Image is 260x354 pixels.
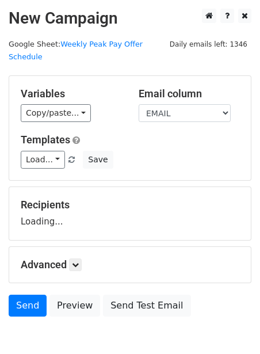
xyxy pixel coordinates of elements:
span: Daily emails left: 1346 [166,38,251,51]
h2: New Campaign [9,9,251,28]
small: Google Sheet: [9,40,143,62]
a: Preview [49,295,100,317]
a: Load... [21,151,65,169]
h5: Variables [21,87,121,100]
button: Save [83,151,113,169]
a: Send [9,295,47,317]
h5: Email column [139,87,239,100]
a: Send Test Email [103,295,190,317]
div: Loading... [21,199,239,229]
a: Weekly Peak Pay Offer Schedule [9,40,143,62]
a: Templates [21,134,70,146]
h5: Recipients [21,199,239,211]
h5: Advanced [21,258,239,271]
a: Copy/paste... [21,104,91,122]
a: Daily emails left: 1346 [166,40,251,48]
